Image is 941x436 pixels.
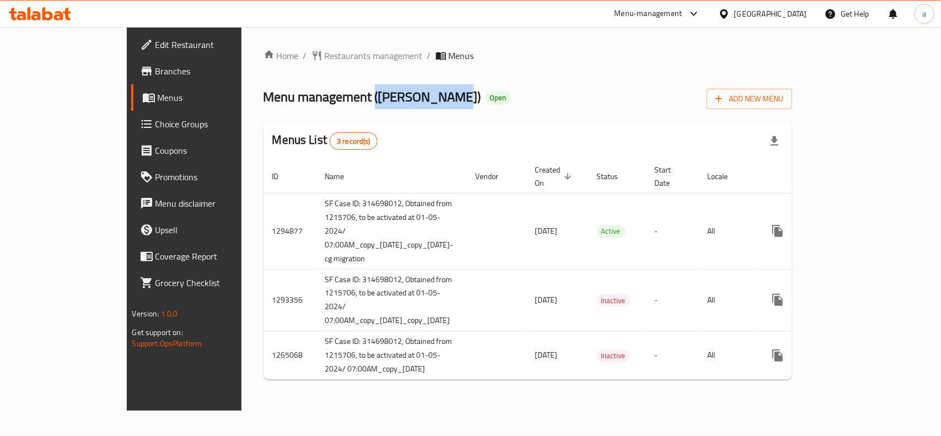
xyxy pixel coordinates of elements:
[131,137,284,164] a: Coupons
[756,160,879,193] th: Actions
[264,84,481,109] span: Menu management ( [PERSON_NAME] )
[303,49,307,62] li: /
[791,218,818,244] button: Change Status
[646,331,699,380] td: -
[486,93,511,103] span: Open
[791,287,818,313] button: Change Status
[476,170,513,183] span: Vendor
[316,193,467,269] td: SF Case ID: 314698012, Obtained from 1215706, to be activated at 01-05-2024/ 07:00AM_copy_[DATE]_...
[330,136,377,147] span: 3 record(s)
[615,7,682,20] div: Menu-management
[155,144,275,157] span: Coupons
[699,269,756,331] td: All
[155,250,275,263] span: Coverage Report
[535,224,558,238] span: [DATE]
[155,117,275,131] span: Choice Groups
[155,38,275,51] span: Edit Restaurant
[131,84,284,111] a: Menus
[535,163,575,190] span: Created On
[699,331,756,380] td: All
[131,217,284,243] a: Upsell
[765,342,791,369] button: more
[155,276,275,289] span: Grocery Checklist
[311,49,423,62] a: Restaurants management
[325,170,359,183] span: Name
[330,132,378,150] div: Total records count
[264,331,316,380] td: 1265068
[131,190,284,217] a: Menu disclaimer
[131,111,284,137] a: Choice Groups
[272,132,378,150] h2: Menus List
[765,287,791,313] button: more
[131,31,284,58] a: Edit Restaurant
[325,49,423,62] span: Restaurants management
[708,170,743,183] span: Locale
[131,164,284,190] a: Promotions
[597,349,630,362] span: Inactive
[761,128,788,154] div: Export file
[161,306,178,321] span: 1.0.0
[131,58,284,84] a: Branches
[158,91,275,104] span: Menus
[264,49,793,62] nav: breadcrumb
[264,193,316,269] td: 1294877
[535,293,558,307] span: [DATE]
[597,294,630,307] span: Inactive
[132,325,183,340] span: Get support on:
[765,218,791,244] button: more
[707,89,792,109] button: Add New Menu
[131,270,284,296] a: Grocery Checklist
[734,8,807,20] div: [GEOGRAPHIC_DATA]
[427,49,431,62] li: /
[264,269,316,331] td: 1293356
[646,269,699,331] td: -
[535,348,558,362] span: [DATE]
[791,342,818,369] button: Change Status
[264,160,879,380] table: enhanced table
[316,331,467,380] td: SF Case ID: 314698012, Obtained from 1215706, to be activated at 01-05-2024/ 07:00AM_copy_[DATE]
[646,193,699,269] td: -
[155,170,275,184] span: Promotions
[597,349,630,363] div: Inactive
[155,197,275,210] span: Menu disclaimer
[155,223,275,236] span: Upsell
[155,64,275,78] span: Branches
[272,170,293,183] span: ID
[922,8,926,20] span: a
[699,193,756,269] td: All
[132,306,159,321] span: Version:
[132,336,202,351] a: Support.OpsPlatform
[131,243,284,270] a: Coverage Report
[597,225,625,238] span: Active
[316,269,467,331] td: SF Case ID: 314698012, Obtained from 1215706, to be activated at 01-05-2024/ 07:00AM_copy_[DATE]_...
[655,163,686,190] span: Start Date
[486,91,511,105] div: Open
[449,49,474,62] span: Menus
[597,170,633,183] span: Status
[716,92,783,106] span: Add New Menu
